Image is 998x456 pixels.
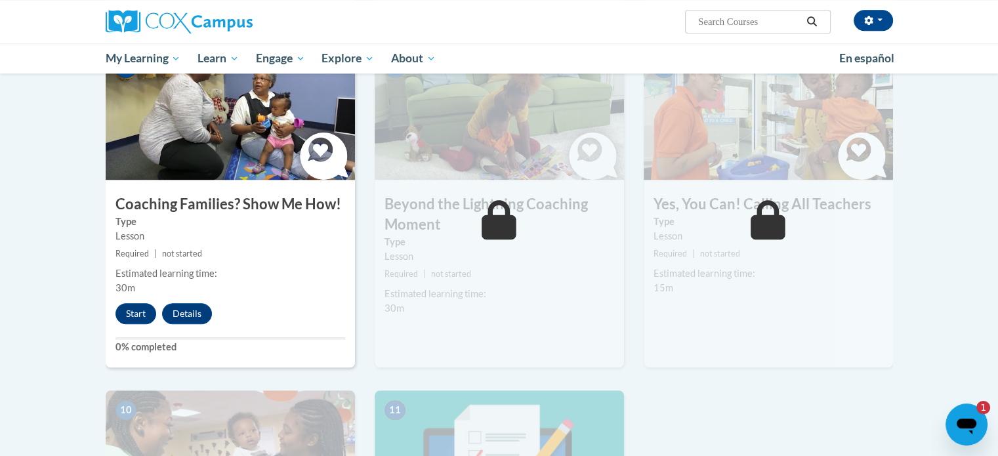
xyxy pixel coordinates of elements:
button: Account Settings [854,10,893,31]
a: Cox Campus [106,10,355,33]
img: Course Image [375,49,624,180]
div: Main menu [86,43,913,73]
button: Start [115,303,156,324]
span: not started [700,249,740,259]
img: Course Image [644,49,893,180]
span: not started [431,269,471,279]
label: Type [385,235,614,249]
a: Learn [189,43,247,73]
a: My Learning [97,43,190,73]
span: Engage [256,51,305,66]
div: Estimated learning time: [654,266,883,281]
button: Details [162,303,212,324]
span: | [423,269,426,279]
span: 30m [385,302,404,314]
a: En español [831,45,903,72]
span: not started [162,249,202,259]
img: Course Image [106,49,355,180]
a: About [383,43,444,73]
span: 30m [115,282,135,293]
h3: Coaching Families? Show Me How! [106,194,355,215]
span: 11 [385,400,405,420]
a: Explore [313,43,383,73]
a: Engage [247,43,314,73]
iframe: Number of unread messages [964,401,990,414]
div: Lesson [654,229,883,243]
label: 0% completed [115,340,345,354]
span: | [154,249,157,259]
span: Required [385,269,418,279]
div: Lesson [385,249,614,264]
span: Required [115,249,149,259]
span: Required [654,249,687,259]
span: 10 [115,400,136,420]
input: Search Courses [697,14,802,30]
iframe: Button to launch messaging window, 1 unread message [946,404,988,446]
span: En español [839,51,894,65]
label: Type [115,215,345,229]
div: Estimated learning time: [115,266,345,281]
span: Learn [198,51,239,66]
label: Type [654,215,883,229]
div: Estimated learning time: [385,287,614,301]
span: My Learning [105,51,180,66]
span: About [391,51,436,66]
div: Lesson [115,229,345,243]
button: Search [802,14,821,30]
img: Cox Campus [106,10,253,33]
span: 15m [654,282,673,293]
h3: Beyond the Lightning Coaching Moment [375,194,624,235]
span: Explore [322,51,374,66]
h3: Yes, You Can! Calling All Teachers [644,194,893,215]
span: | [692,249,695,259]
